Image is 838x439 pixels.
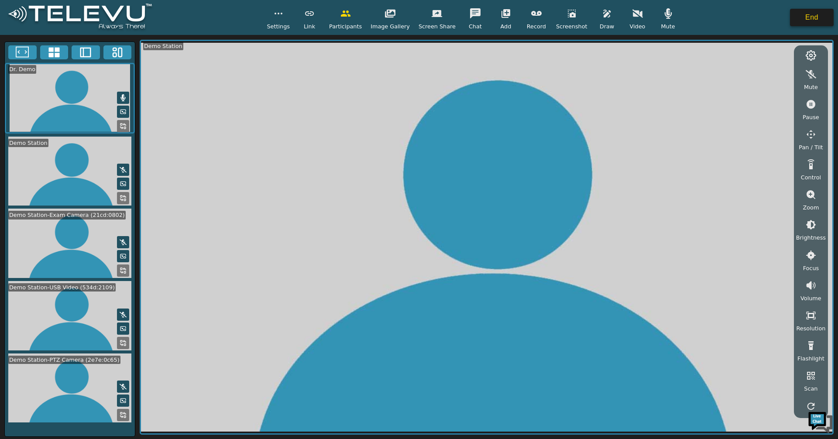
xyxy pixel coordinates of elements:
button: Replace Feed [117,120,129,132]
span: Zoom [803,203,819,212]
button: Mute [117,236,129,248]
button: Picture in Picture [117,178,129,190]
div: Demo Station-Exam Camera (21cd:0802) [8,211,126,219]
span: Chat [469,22,482,31]
span: Volume [800,294,821,302]
span: Pause [803,113,819,121]
button: 4x4 [40,45,69,59]
span: Scan [804,384,817,393]
div: Demo Station-USB Video (534d:2109) [8,283,116,292]
button: Mute [117,164,129,176]
button: End [790,9,834,26]
button: Picture in Picture [117,106,129,118]
span: Control [801,173,821,182]
span: Settings [267,22,290,31]
span: Focus [803,264,819,272]
span: Pan / Tilt [799,143,823,151]
div: Minimize live chat window [143,4,164,25]
span: Add [501,22,512,31]
span: Mute [661,22,675,31]
button: Mute [117,309,129,321]
div: Demo Station-PTZ Camera (2e7e:0c65) [8,356,120,364]
img: logoWhite.png [4,1,156,34]
button: Two Window Medium [72,45,100,59]
div: Demo Station [143,42,183,50]
textarea: Type your message and hit 'Enter' [4,238,166,269]
span: Screenshot [556,22,587,31]
span: Flashlight [797,354,824,363]
div: Demo Station [8,139,48,147]
span: Resolution [796,324,825,333]
button: Replace Feed [117,337,129,349]
span: Draw [600,22,614,31]
button: Fullscreen [8,45,37,59]
div: Dr. Demo [8,65,36,73]
span: Mute [804,83,818,91]
span: Screen Share [419,22,456,31]
span: Brightness [796,233,826,242]
img: d_736959983_company_1615157101543_736959983 [15,41,37,62]
span: We're online! [51,110,120,198]
button: Replace Feed [117,409,129,421]
button: Picture in Picture [117,322,129,335]
button: Mute [117,381,129,393]
button: Replace Feed [117,264,129,277]
span: Participants [329,22,362,31]
img: Chat Widget [807,408,834,435]
div: Chat with us now [45,46,147,57]
span: Image Gallery [371,22,410,31]
button: Mute [117,92,129,104]
button: Replace Feed [117,192,129,204]
button: Picture in Picture [117,394,129,407]
span: Record [527,22,546,31]
span: Video [630,22,646,31]
span: Link [304,22,315,31]
button: Picture in Picture [117,250,129,262]
button: Three Window Medium [103,45,132,59]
